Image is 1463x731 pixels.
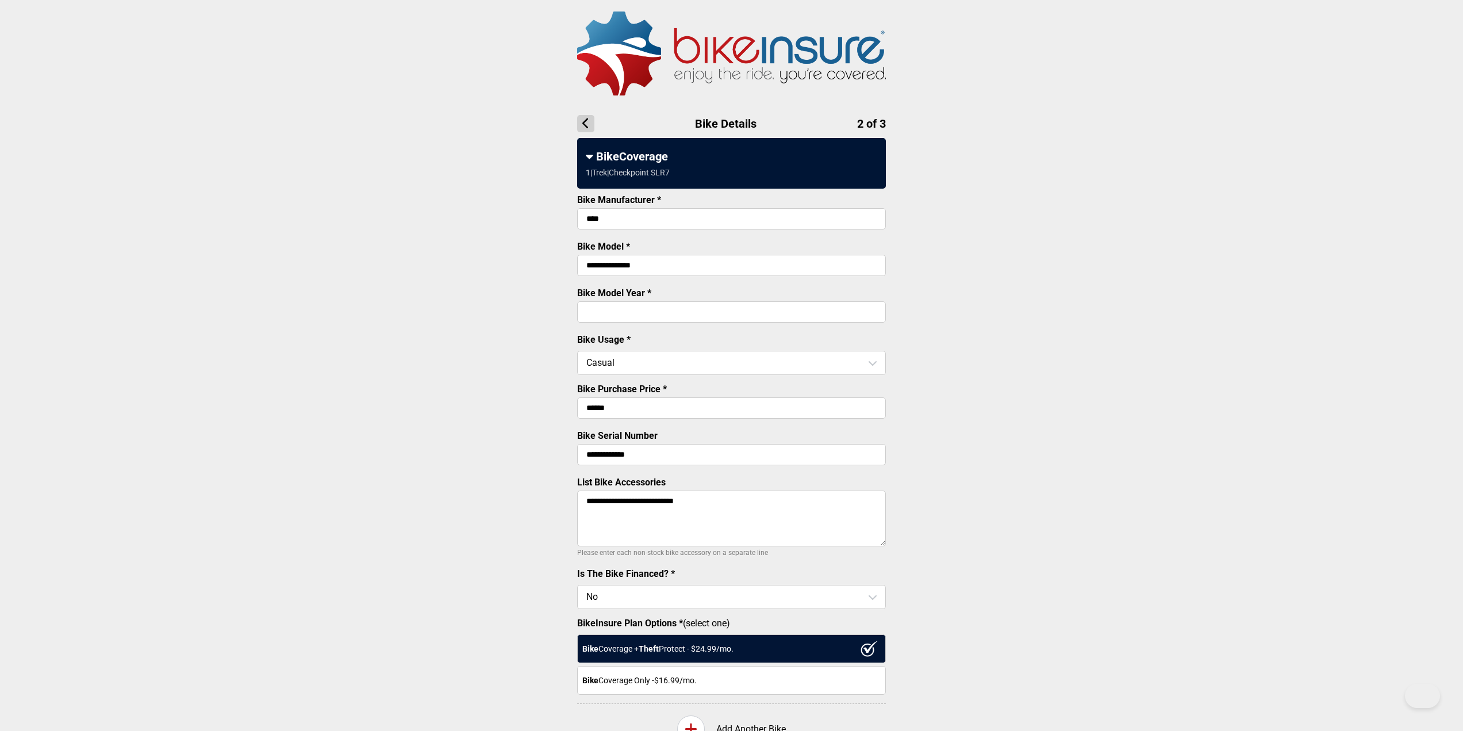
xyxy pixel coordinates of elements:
strong: Bike [582,644,598,653]
label: Bike Purchase Price * [577,384,667,395]
strong: BikeInsure Plan Options * [577,618,683,629]
label: (select one) [577,618,886,629]
div: Coverage + Protect - $ 24.99 /mo. [577,634,886,663]
label: Bike Manufacturer * [577,194,661,205]
strong: Theft [639,644,659,653]
img: ux1sgP1Haf775SAghJI38DyDlYP+32lKFAAAAAElFTkSuQmCC [861,641,878,657]
h1: Bike Details [577,115,886,132]
label: List Bike Accessories [577,477,666,488]
label: Is The Bike Financed? * [577,568,675,579]
label: Bike Model * [577,241,630,252]
div: 1 | Trek | Checkpoint SLR7 [586,168,670,177]
span: 2 of 3 [857,117,886,131]
label: Bike Serial Number [577,430,658,441]
strong: Bike [582,676,598,685]
label: Bike Usage * [577,334,631,345]
label: Bike Model Year * [577,288,651,298]
p: Please enter each non-stock bike accessory on a separate line [577,546,886,560]
div: BikeCoverage [586,150,877,163]
div: Coverage Only - $16.99 /mo. [577,666,886,695]
iframe: Toggle Customer Support [1405,684,1440,708]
